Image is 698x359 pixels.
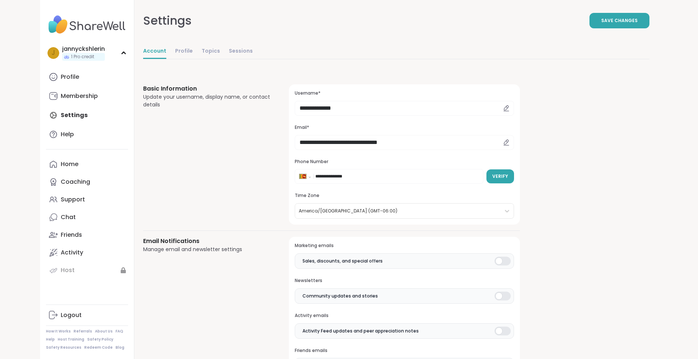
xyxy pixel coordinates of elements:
span: Save Changes [601,17,638,24]
div: Manage email and newsletter settings [143,246,272,253]
h3: Time Zone [295,193,514,199]
a: Sessions [229,44,253,59]
div: Support [61,196,85,204]
a: Blog [116,345,124,350]
span: Activity Feed updates and peer appreciation notes [302,328,419,334]
span: j [52,48,55,58]
span: Community updates and stories [302,293,378,299]
h3: Basic Information [143,84,272,93]
img: ShareWell Nav Logo [46,12,128,38]
h3: Email* [295,124,514,131]
h3: Username* [295,90,514,96]
h3: Email Notifications [143,237,272,246]
div: Coaching [61,178,90,186]
a: Chat [46,208,128,226]
h3: Marketing emails [295,243,514,249]
a: Safety Policy [87,337,113,342]
a: Friends [46,226,128,244]
h3: Friends emails [295,348,514,354]
a: Help [46,126,128,143]
a: FAQ [116,329,123,334]
span: Sales, discounts, and special offers [302,258,383,264]
a: Logout [46,306,128,324]
a: Support [46,191,128,208]
div: jannyckshlerin [62,45,105,53]
span: Verify [492,173,508,180]
h3: Phone Number [295,159,514,165]
div: Activity [61,249,83,257]
div: Profile [61,73,79,81]
a: About Us [95,329,113,334]
a: Topics [202,44,220,59]
h3: Activity emails [295,313,514,319]
a: Profile [175,44,193,59]
a: Coaching [46,173,128,191]
div: Friends [61,231,82,239]
a: Safety Resources [46,345,81,350]
div: Logout [61,311,82,319]
a: Host [46,261,128,279]
div: Home [61,160,78,168]
div: Help [61,130,74,138]
a: Account [143,44,166,59]
a: Membership [46,87,128,105]
div: Host [61,266,75,274]
div: Chat [61,213,76,221]
div: Membership [61,92,98,100]
h3: Newsletters [295,278,514,284]
button: Save Changes [589,13,649,28]
a: Profile [46,68,128,86]
a: Activity [46,244,128,261]
div: Settings [143,12,192,29]
a: Redeem Code [84,345,113,350]
button: Verify [486,169,514,183]
a: Home [46,155,128,173]
div: Update your username, display name, or contact details [143,93,272,109]
a: Referrals [74,329,92,334]
a: How It Works [46,329,71,334]
a: Help [46,337,55,342]
a: Host Training [58,337,84,342]
span: 1 Pro credit [71,54,94,60]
